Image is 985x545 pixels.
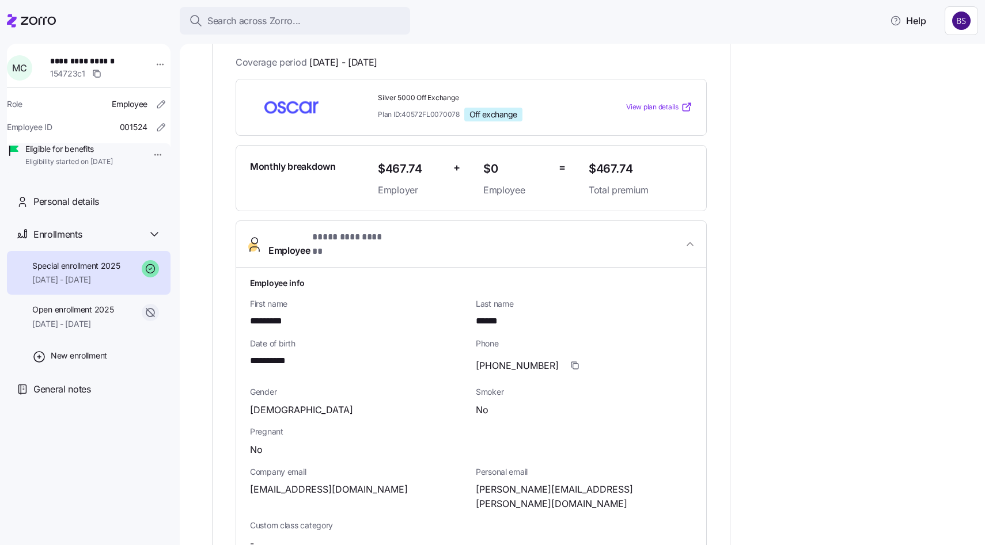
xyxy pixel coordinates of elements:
span: Role [7,98,22,110]
span: Help [890,14,926,28]
span: Coverage period [236,55,377,70]
span: [DATE] - [DATE] [32,318,113,330]
span: General notes [33,382,91,397]
span: Gender [250,386,467,398]
span: Last name [476,298,692,310]
span: Plan ID: 40572FL0070078 [378,109,460,119]
span: [PHONE_NUMBER] [476,359,559,373]
span: Monthly breakdown [250,159,336,174]
span: M C [12,63,26,73]
span: Employee [268,230,393,258]
img: 70e1238b338d2f51ab0eff200587d663 [952,12,971,30]
span: Enrollments [33,227,82,242]
span: Smoker [476,386,692,398]
span: 154723c1 [50,68,85,79]
span: Date of birth [250,338,467,349]
span: Open enrollment 2025 [32,304,113,315]
h1: Employee info [250,277,692,289]
span: + [453,159,460,176]
img: Oscar [250,94,333,120]
span: Custom class category [250,520,467,531]
span: Personal email [476,466,692,478]
span: Personal details [33,195,99,209]
span: Employee ID [7,121,52,133]
span: $467.74 [378,159,444,178]
span: New enrollment [51,350,107,361]
span: Silver 5000 Off Exchange [378,93,579,103]
span: Search across Zorro... [207,14,301,28]
span: View plan details [626,102,679,113]
span: Off exchange [469,109,517,120]
span: Employer [378,183,444,197]
span: Employee [483,183,550,197]
a: View plan details [626,101,692,113]
span: Employee [112,98,147,110]
span: Pregnant [250,426,692,437]
span: No [250,443,263,457]
button: Help [881,9,935,32]
span: [DEMOGRAPHIC_DATA] [250,403,353,417]
span: [DATE] - [DATE] [309,55,377,70]
span: [EMAIL_ADDRESS][DOMAIN_NAME] [250,482,408,497]
span: Company email [250,466,467,478]
span: [PERSON_NAME][EMAIL_ADDRESS][PERSON_NAME][DOMAIN_NAME] [476,482,692,511]
span: Phone [476,338,692,349]
span: $0 [483,159,550,178]
span: $467.74 [589,159,692,178]
span: Eligibility started on [DATE] [25,157,113,167]
span: [DATE] - [DATE] [32,274,120,285]
span: = [559,159,566,176]
span: Special enrollment 2025 [32,260,120,272]
span: First name [250,298,467,310]
span: 001524 [120,121,147,133]
span: Eligible for benefits [25,143,113,155]
span: No [476,403,488,417]
span: Total premium [589,183,692,197]
button: Search across Zorro... [180,7,410,35]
